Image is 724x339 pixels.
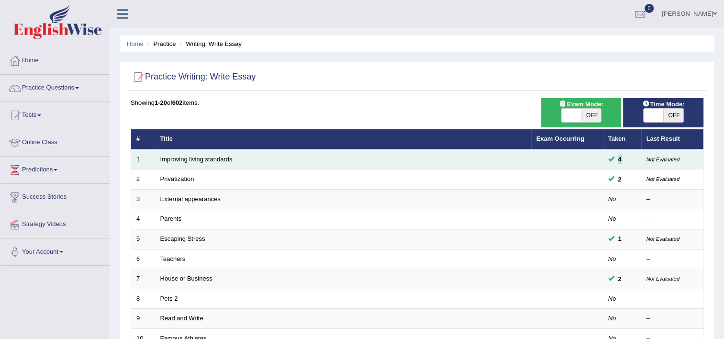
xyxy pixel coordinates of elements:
td: 7 [131,269,155,289]
div: – [646,314,698,323]
a: External appearances [160,195,221,203]
small: Not Evaluated [646,236,679,242]
a: Predictions [0,157,110,181]
a: Strategy Videos [0,211,110,235]
div: Show exams occurring in exams [541,98,622,127]
a: Home [0,47,110,71]
span: You can still take this question [614,274,625,284]
th: Last Result [641,129,703,149]
span: You can still take this question [614,154,625,164]
small: Not Evaluated [646,157,679,162]
div: – [646,294,698,304]
span: You can still take this question [614,174,625,184]
a: Teachers [160,255,186,262]
a: Improving living standards [160,156,233,163]
a: Home [127,40,144,47]
div: Showing of items. [131,98,703,107]
a: Your Account [0,238,110,262]
td: 4 [131,209,155,229]
a: Parents [160,215,182,222]
a: Read and Write [160,315,203,322]
em: No [608,255,616,262]
div: – [646,215,698,224]
b: 1-20 [155,99,167,106]
th: # [131,129,155,149]
a: Exam Occurring [536,135,584,142]
td: 3 [131,189,155,209]
small: Not Evaluated [646,176,679,182]
span: Time Mode: [638,99,688,109]
li: Practice [145,39,176,48]
td: 8 [131,289,155,309]
b: 602 [172,99,183,106]
div: – [646,195,698,204]
td: 2 [131,169,155,190]
a: Practice Questions [0,75,110,99]
td: 1 [131,149,155,169]
a: House or Business [160,275,212,282]
td: 5 [131,229,155,249]
th: Title [155,129,531,149]
div: – [646,255,698,264]
em: No [608,295,616,302]
li: Writing: Write Essay [178,39,242,48]
em: No [608,195,616,203]
em: No [608,215,616,222]
a: Pets 2 [160,295,178,302]
th: Taken [603,129,641,149]
a: Escaping Stress [160,235,205,242]
span: You can still take this question [614,234,625,244]
em: No [608,315,616,322]
span: OFF [663,109,683,122]
a: Privatization [160,175,194,182]
span: Exam Mode: [555,99,607,109]
td: 6 [131,249,155,269]
td: 9 [131,309,155,329]
a: Online Class [0,129,110,153]
small: Not Evaluated [646,276,679,282]
a: Tests [0,102,110,126]
span: 0 [645,4,654,13]
h2: Practice Writing: Write Essay [131,70,256,84]
a: Success Stories [0,184,110,208]
span: OFF [581,109,601,122]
